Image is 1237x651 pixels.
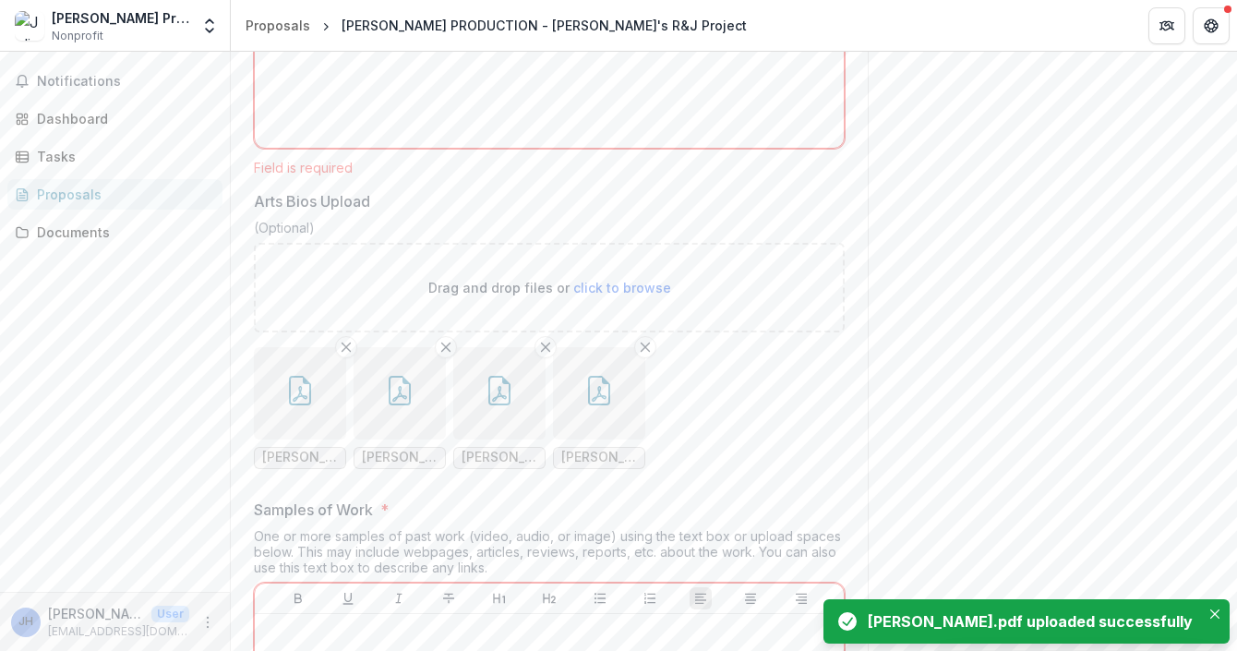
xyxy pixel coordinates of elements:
[435,336,457,358] button: Remove File
[48,604,144,623] p: [PERSON_NAME]
[538,587,560,609] button: Heading 2
[246,16,310,35] div: Proposals
[534,336,557,358] button: Remove File
[816,592,1237,651] div: Notifications-bottom-right
[287,587,309,609] button: Bold
[52,8,189,28] div: [PERSON_NAME] Production
[254,499,373,521] p: Samples of Work
[52,28,103,44] span: Nonprofit
[48,623,189,640] p: [EMAIL_ADDRESS][DOMAIN_NAME]
[7,103,222,134] a: Dashboard
[37,223,208,242] div: Documents
[428,278,671,297] p: Drag and drop files or
[37,109,208,128] div: Dashboard
[388,587,410,609] button: Italicize
[1148,7,1185,44] button: Partners
[335,336,357,358] button: Remove File
[197,7,222,44] button: Open entity switcher
[589,587,611,609] button: Bullet List
[553,347,645,469] div: Remove File[PERSON_NAME].pdf
[362,450,438,465] span: [PERSON_NAME].pdf
[342,16,747,35] div: [PERSON_NAME] PRODUCTION - [PERSON_NAME]'s R&J Project
[254,528,845,583] div: One or more samples of past work (video, audio, or image) using the text box or upload spaces bel...
[790,587,812,609] button: Align Right
[561,450,637,465] span: [PERSON_NAME].pdf
[337,587,359,609] button: Underline
[254,160,845,175] div: Field is required
[15,11,44,41] img: Julia Production
[1193,7,1230,44] button: Get Help
[488,587,510,609] button: Heading 1
[7,179,222,210] a: Proposals
[238,12,318,39] a: Proposals
[37,185,208,204] div: Proposals
[462,450,537,465] span: [PERSON_NAME] Design.pdf
[438,587,460,609] button: Strike
[18,616,33,628] div: Junnan He
[254,190,370,212] p: Arts Bios Upload
[639,587,661,609] button: Ordered List
[868,610,1193,633] div: [PERSON_NAME].pdf uploaded successfully
[573,280,671,295] span: click to browse
[254,220,845,243] div: (Optional)
[1204,603,1226,625] button: Close
[354,347,446,469] div: Remove File[PERSON_NAME].pdf
[739,587,762,609] button: Align Center
[7,217,222,247] a: Documents
[197,611,219,633] button: More
[254,347,346,469] div: Remove File[PERSON_NAME].pdf
[7,66,222,96] button: Notifications
[453,347,546,469] div: Remove File[PERSON_NAME] Design.pdf
[7,141,222,172] a: Tasks
[37,147,208,166] div: Tasks
[151,606,189,622] p: User
[690,587,712,609] button: Align Left
[37,74,215,90] span: Notifications
[634,336,656,358] button: Remove File
[262,450,338,465] span: [PERSON_NAME].pdf
[238,12,754,39] nav: breadcrumb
